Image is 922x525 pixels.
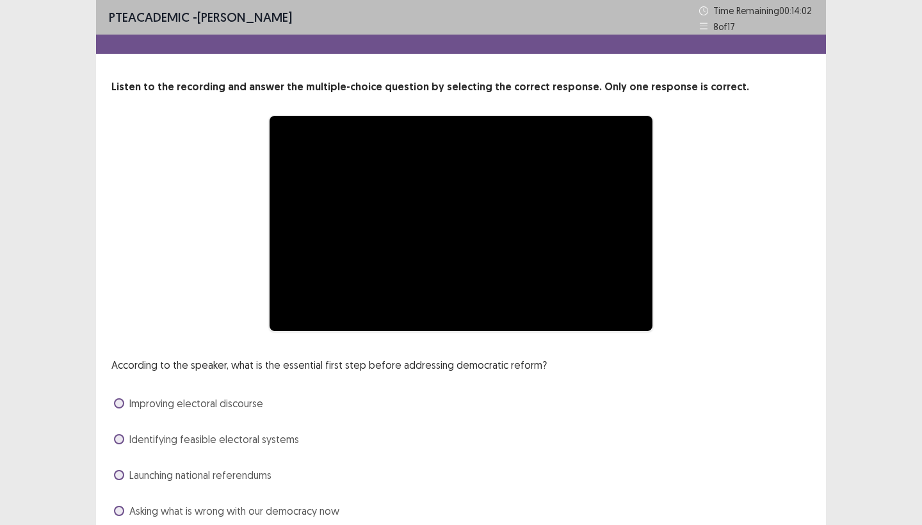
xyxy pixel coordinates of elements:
[111,357,547,373] p: According to the speaker, what is the essential first step before addressing democratic reform?
[129,503,339,519] span: Asking what is wrong with our democracy now
[111,79,811,95] p: Listen to the recording and answer the multiple-choice question by selecting the correct response...
[129,467,271,483] span: Launching national referendums
[713,20,735,33] p: 8 of 17
[713,4,813,17] p: Time Remaining 00 : 14 : 02
[270,116,652,331] div: Video Player
[129,432,299,447] span: Identifying feasible electoral systems
[109,8,292,27] p: - [PERSON_NAME]
[109,9,190,25] span: PTE academic
[129,396,263,411] span: Improving electoral discourse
